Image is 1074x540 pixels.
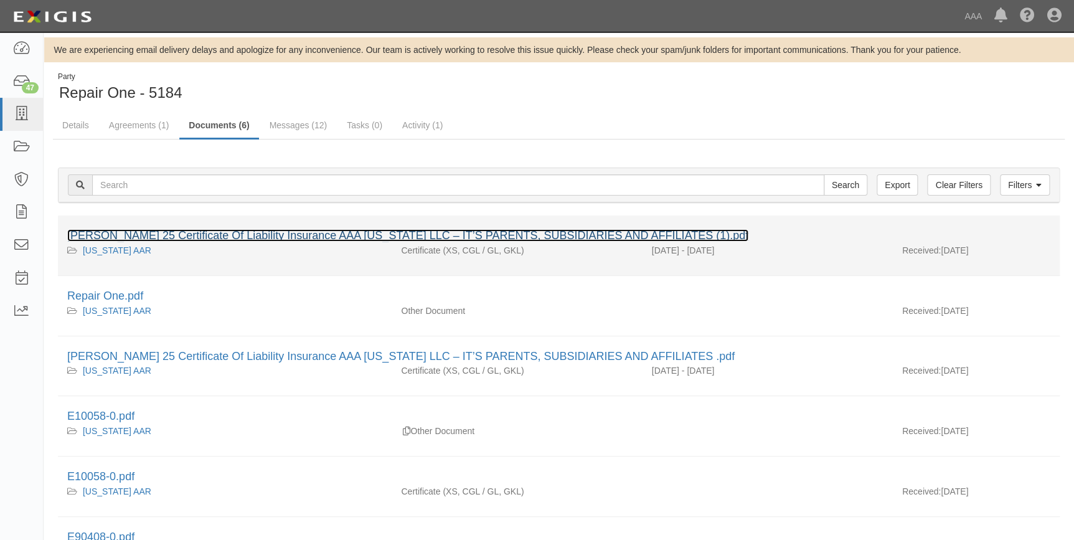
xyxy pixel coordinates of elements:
a: [US_STATE] AAR [83,306,151,316]
a: Clear Filters [927,174,990,196]
div: 47 [22,82,39,93]
div: Texas AAR [67,305,382,317]
a: [US_STATE] AAR [83,245,151,255]
div: Texas AAR [67,425,382,437]
div: [DATE] [893,244,1060,263]
input: Search [92,174,824,196]
a: Messages (12) [260,113,337,138]
div: Effective 10/10/2024 - Expiration 10/10/2025 [643,364,893,377]
div: [DATE] [893,305,1060,323]
a: Tasks (0) [337,113,392,138]
a: [PERSON_NAME] 25 Certificate Of Liability Insurance AAA [US_STATE] LLC – IT’S PARENTS, SUBSIDIARI... [67,229,748,242]
div: [DATE] [893,364,1060,383]
div: Repair One - 5184 [53,72,550,103]
div: ACORD 25 Certificate Of Liability Insurance AAA TEXAS LLC – IT’S PARENTS, SUBSIDIARIES AND AFFILI... [67,349,1050,365]
div: Effective - Expiration [643,485,893,486]
a: [PERSON_NAME] 25 Certificate Of Liability Insurance AAA [US_STATE] LLC – IT’S PARENTS, SUBSIDIARI... [67,350,735,362]
div: Repair One.pdf [67,288,1050,305]
div: Effective 10/10/2024 - Expiration 10/10/2025 [643,244,893,257]
div: Excess/Umbrella Liability Commercial General Liability / Garage Liability Garage Keepers Liability [392,485,642,498]
div: Texas AAR [67,244,382,257]
div: Duplicate [403,425,410,437]
div: Excess/Umbrella Liability Commercial General Liability / Garage Liability Garage Keepers Liability [392,364,642,377]
a: Details [53,113,98,138]
div: [DATE] [893,485,1060,504]
div: We are experiencing email delivery delays and apologize for any inconvenience. Our team is active... [44,44,1074,56]
a: Filters [1000,174,1050,196]
a: AAA [958,4,988,29]
div: Excess/Umbrella Liability Commercial General Liability / Garage Liability Garage Keepers Liability [392,244,642,257]
a: Activity (1) [393,113,452,138]
div: [DATE] [893,425,1060,443]
input: Search [824,174,867,196]
p: Received: [902,425,941,437]
a: E10058-0.pdf [67,410,134,422]
p: Received: [902,485,941,498]
p: Received: [902,244,941,257]
div: ACORD 25 Certificate Of Liability Insurance AAA TEXAS LLC – IT’S PARENTS, SUBSIDIARIES AND AFFILI... [67,228,1050,244]
a: Agreements (1) [100,113,178,138]
div: Texas AAR [67,364,382,377]
div: E10058-0.pdf [67,469,1050,485]
a: [US_STATE] AAR [83,426,151,436]
a: E10058-0.pdf [67,470,134,483]
a: Export [877,174,918,196]
p: Received: [902,305,941,317]
a: Repair One.pdf [67,290,143,302]
div: Party [58,72,182,82]
a: [US_STATE] AAR [83,366,151,376]
span: Repair One - 5184 [59,84,182,101]
p: Received: [902,364,941,377]
div: Other Document [392,305,642,317]
a: [US_STATE] AAR [83,486,151,496]
div: Effective - Expiration [643,305,893,305]
div: Other Document [392,425,642,437]
img: logo-5460c22ac91f19d4615b14bd174203de0afe785f0fc80cf4dbbc73dc1793850b.png [9,6,95,28]
i: Help Center - Complianz [1020,9,1035,24]
div: Texas AAR [67,485,382,498]
a: Documents (6) [179,113,258,140]
div: E10058-0.pdf [67,409,1050,425]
